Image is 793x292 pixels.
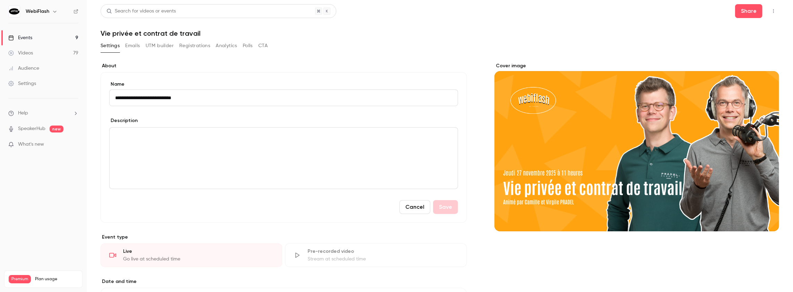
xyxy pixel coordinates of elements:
[109,117,138,124] label: Description
[109,127,458,189] section: description
[308,256,458,263] div: Stream at scheduled time
[109,81,458,88] label: Name
[18,125,45,132] a: SpeakerHub
[8,80,36,87] div: Settings
[101,40,120,51] button: Settings
[18,141,44,148] span: What's new
[50,126,63,132] span: new
[106,8,176,15] div: Search for videos or events
[399,200,430,214] button: Cancel
[258,40,268,51] button: CTA
[308,248,458,255] div: Pre-recorded video
[70,141,78,148] iframe: Noticeable Trigger
[18,110,28,117] span: Help
[101,243,282,267] div: LiveGo live at scheduled time
[243,40,253,51] button: Polls
[125,40,140,51] button: Emails
[9,6,20,17] img: WebiFlash
[216,40,237,51] button: Analytics
[8,34,32,41] div: Events
[735,4,762,18] button: Share
[110,128,458,189] div: editor
[101,234,467,241] p: Event type
[494,62,779,231] section: Cover image
[285,243,467,267] div: Pre-recorded videoStream at scheduled time
[8,50,33,57] div: Videos
[123,256,274,263] div: Go live at scheduled time
[8,65,39,72] div: Audience
[26,8,49,15] h6: WebiFlash
[101,29,779,37] h1: Vie privée et contrat de travail
[179,40,210,51] button: Registrations
[9,275,31,283] span: Premium
[123,248,274,255] div: Live
[101,62,467,69] label: About
[8,110,78,117] li: help-dropdown-opener
[101,278,467,285] label: Date and time
[146,40,174,51] button: UTM builder
[494,62,779,69] label: Cover image
[35,276,78,282] span: Plan usage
